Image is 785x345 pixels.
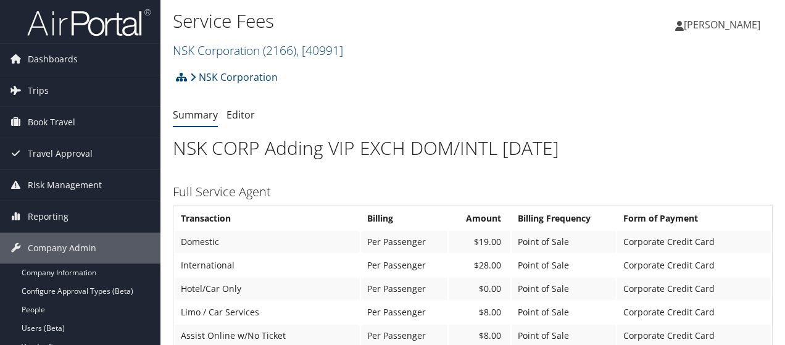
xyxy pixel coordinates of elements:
td: Corporate Credit Card [617,278,771,300]
td: Point of Sale [512,301,615,323]
td: Corporate Credit Card [617,231,771,253]
td: Corporate Credit Card [617,301,771,323]
th: Form of Payment [617,207,771,230]
span: ( 2166 ) [263,42,296,59]
span: Reporting [28,201,69,232]
th: Transaction [175,207,360,230]
span: , [ 40991 ] [296,42,343,59]
th: Amount [449,207,510,230]
td: Point of Sale [512,231,615,253]
td: $8.00 [449,301,510,323]
th: Billing Frequency [512,207,615,230]
td: Limo / Car Services [175,301,360,323]
td: $19.00 [449,231,510,253]
td: Per Passenger [361,301,447,323]
span: Travel Approval [28,138,93,169]
a: NSK Corporation [190,65,278,89]
h1: Service Fees [173,8,573,34]
td: Point of Sale [512,278,615,300]
td: Point of Sale [512,254,615,276]
td: $0.00 [449,278,510,300]
span: Company Admin [28,233,96,264]
td: Per Passenger [361,278,447,300]
td: Corporate Credit Card [617,254,771,276]
td: Per Passenger [361,254,447,276]
a: [PERSON_NAME] [675,6,773,43]
th: Billing [361,207,447,230]
a: Editor [226,108,255,122]
img: airportal-logo.png [27,8,151,37]
span: Risk Management [28,170,102,201]
span: [PERSON_NAME] [684,18,760,31]
td: Hotel/Car Only [175,278,360,300]
a: Summary [173,108,218,122]
a: NSK Corporation [173,42,343,59]
td: Domestic [175,231,360,253]
span: Book Travel [28,107,75,138]
td: International [175,254,360,276]
span: Dashboards [28,44,78,75]
td: Per Passenger [361,231,447,253]
span: Trips [28,75,49,106]
h1: NSK CORP Adding VIP EXCH DOM/INTL [DATE] [173,135,773,161]
h3: Full Service Agent [173,183,773,201]
td: $28.00 [449,254,510,276]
